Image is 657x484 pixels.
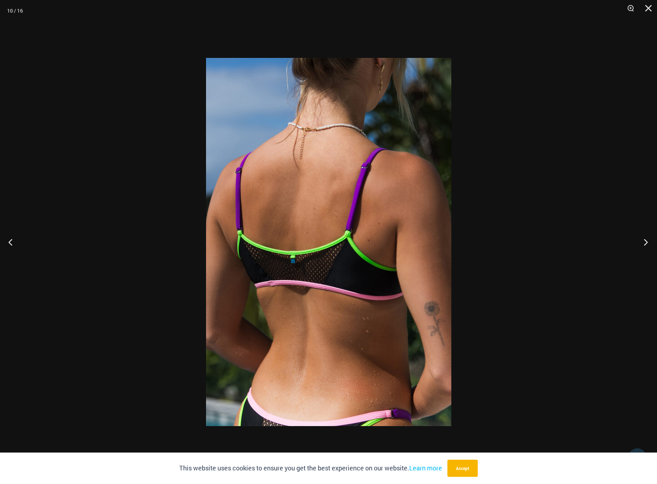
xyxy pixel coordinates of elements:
[206,58,451,426] img: Reckless Neon Crush Black Neon 349 Crop Top 01
[7,5,23,16] div: 10 / 16
[179,463,442,474] p: This website uses cookies to ensure you get the best experience on our website.
[630,224,657,260] button: Next
[409,464,442,472] a: Learn more
[447,460,478,477] button: Accept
